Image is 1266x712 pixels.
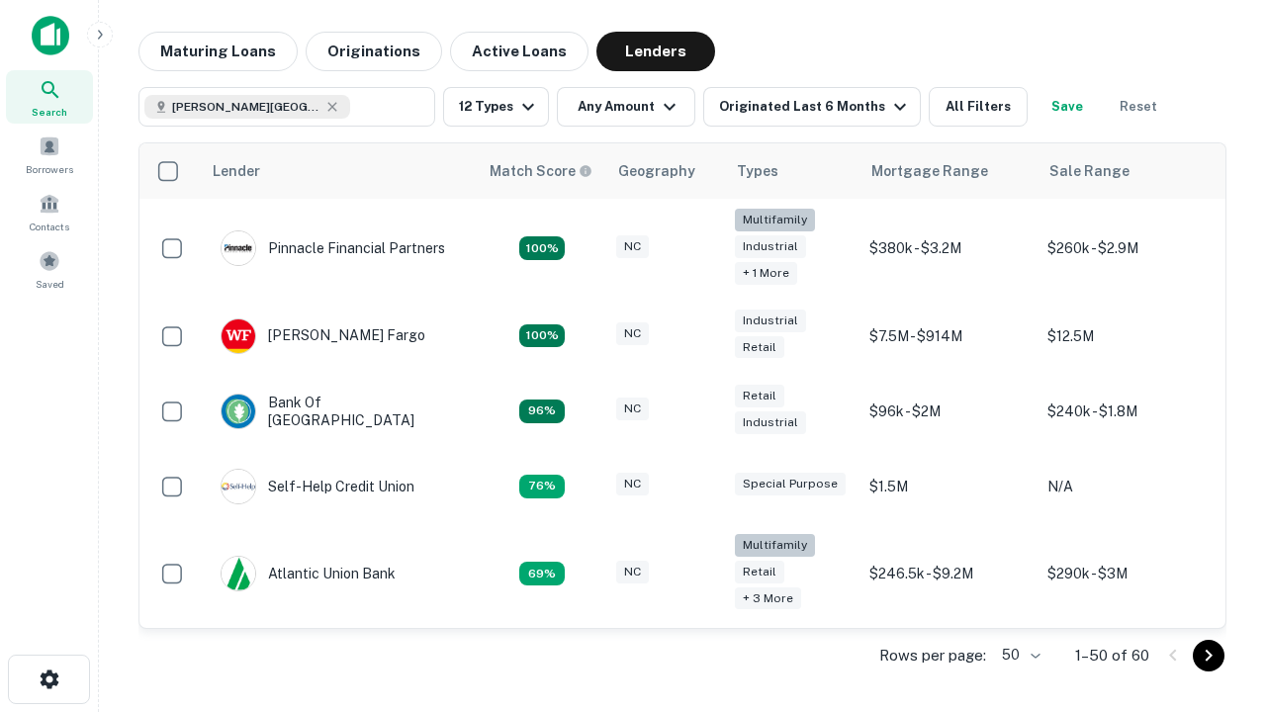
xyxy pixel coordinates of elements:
button: All Filters [929,87,1028,127]
th: Capitalize uses an advanced AI algorithm to match your search with the best lender. The match sco... [478,143,606,199]
img: picture [222,231,255,265]
button: Originations [306,32,442,71]
div: Retail [735,561,784,583]
img: picture [222,395,255,428]
a: Contacts [6,185,93,238]
div: Multifamily [735,534,815,557]
div: 50 [994,641,1043,669]
div: Atlantic Union Bank [221,556,396,591]
div: Retail [735,336,784,359]
div: + 1 more [735,262,797,285]
img: picture [222,319,255,353]
th: Geography [606,143,725,199]
span: Contacts [30,219,69,234]
div: Matching Properties: 11, hasApolloMatch: undefined [519,475,565,498]
button: Originated Last 6 Months [703,87,921,127]
div: Capitalize uses an advanced AI algorithm to match your search with the best lender. The match sco... [490,160,592,182]
span: Borrowers [26,161,73,177]
div: Retail [735,385,784,407]
div: Originated Last 6 Months [719,95,912,119]
button: Active Loans [450,32,588,71]
button: Go to next page [1193,640,1224,671]
div: [PERSON_NAME] Fargo [221,318,425,354]
button: Reset [1107,87,1170,127]
div: Special Purpose [735,473,846,495]
th: Sale Range [1038,143,1216,199]
div: NC [616,473,649,495]
div: Self-help Credit Union [221,469,414,504]
div: Geography [618,159,695,183]
button: 12 Types [443,87,549,127]
a: Borrowers [6,128,93,181]
p: 1–50 of 60 [1075,644,1149,667]
div: NC [616,398,649,420]
td: $246.5k - $9.2M [859,524,1038,624]
span: Saved [36,276,64,292]
div: Sale Range [1049,159,1130,183]
div: NC [616,235,649,258]
div: Multifamily [735,209,815,231]
p: Rows per page: [879,644,986,667]
a: Search [6,70,93,124]
td: N/A [1038,449,1216,524]
td: $290k - $3M [1038,524,1216,624]
td: $96k - $2M [859,374,1038,449]
td: $380k - $3.2M [859,199,1038,299]
div: Matching Properties: 26, hasApolloMatch: undefined [519,236,565,260]
div: Bank Of [GEOGRAPHIC_DATA] [221,394,458,429]
div: Mortgage Range [871,159,988,183]
img: capitalize-icon.png [32,16,69,55]
button: Maturing Loans [138,32,298,71]
th: Lender [201,143,478,199]
td: $240k - $1.8M [1038,374,1216,449]
td: $1.5M [859,449,1038,524]
button: Save your search to get updates of matches that match your search criteria. [1036,87,1099,127]
img: picture [222,557,255,590]
div: Industrial [735,411,806,434]
div: + 3 more [735,587,801,610]
button: Lenders [596,32,715,71]
td: $12.5M [1038,299,1216,374]
td: $260k - $2.9M [1038,199,1216,299]
iframe: Chat Widget [1167,490,1266,585]
div: Types [737,159,778,183]
th: Types [725,143,859,199]
span: [PERSON_NAME][GEOGRAPHIC_DATA], [GEOGRAPHIC_DATA] [172,98,320,116]
h6: Match Score [490,160,588,182]
div: Industrial [735,310,806,332]
td: $7.5M - $914M [859,299,1038,374]
button: Any Amount [557,87,695,127]
div: Matching Properties: 10, hasApolloMatch: undefined [519,562,565,585]
th: Mortgage Range [859,143,1038,199]
div: Matching Properties: 15, hasApolloMatch: undefined [519,324,565,348]
div: Pinnacle Financial Partners [221,230,445,266]
a: Saved [6,242,93,296]
div: Industrial [735,235,806,258]
span: Search [32,104,67,120]
div: NC [616,322,649,345]
div: Matching Properties: 14, hasApolloMatch: undefined [519,400,565,423]
div: NC [616,561,649,583]
div: Lender [213,159,260,183]
img: picture [222,470,255,503]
